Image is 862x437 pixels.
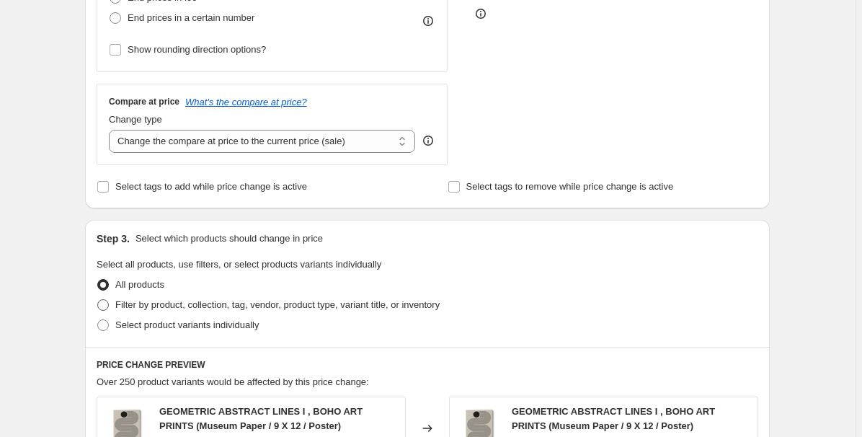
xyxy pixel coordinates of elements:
p: Select which products should change in price [135,231,323,246]
h6: PRICE CHANGE PREVIEW [97,359,758,371]
div: help [421,133,435,148]
h3: Compare at price [109,96,179,107]
button: What's the compare at price? [185,97,307,107]
span: Change type [109,114,162,125]
span: Filter by product, collection, tag, vendor, product type, variant title, or inventory [115,299,440,310]
h2: Step 3. [97,231,130,246]
span: End prices in a certain number [128,12,254,23]
span: Show rounding direction options? [128,44,266,55]
span: Over 250 product variants would be affected by this price change: [97,376,369,387]
span: Select all products, use filters, or select products variants individually [97,259,381,270]
span: Select tags to add while price change is active [115,181,307,192]
span: All products [115,279,164,290]
span: GEOMETRIC ABSTRACT LINES I , BOHO ART PRINTS (Museum Paper / 9 X 12 / Poster) [512,406,715,431]
span: GEOMETRIC ABSTRACT LINES I , BOHO ART PRINTS (Museum Paper / 9 X 12 / Poster) [159,406,363,431]
span: Select tags to remove while price change is active [466,181,674,192]
span: Select product variants individually [115,319,259,330]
